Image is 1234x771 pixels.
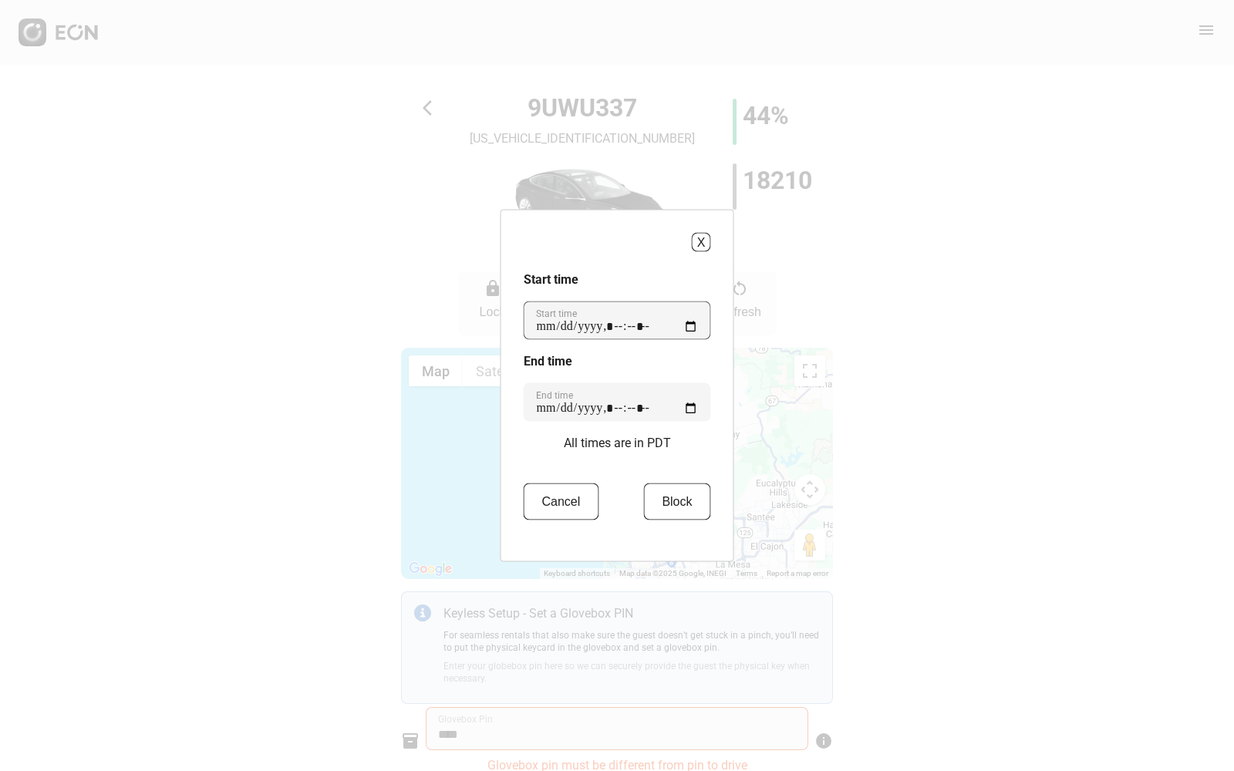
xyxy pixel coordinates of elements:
h3: Start time [524,271,711,289]
label: Start time [536,308,577,320]
label: End time [536,389,573,402]
p: All times are in PDT [564,434,671,453]
h3: End time [524,352,711,371]
button: X [692,233,711,252]
button: Cancel [524,483,599,520]
button: Block [643,483,710,520]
